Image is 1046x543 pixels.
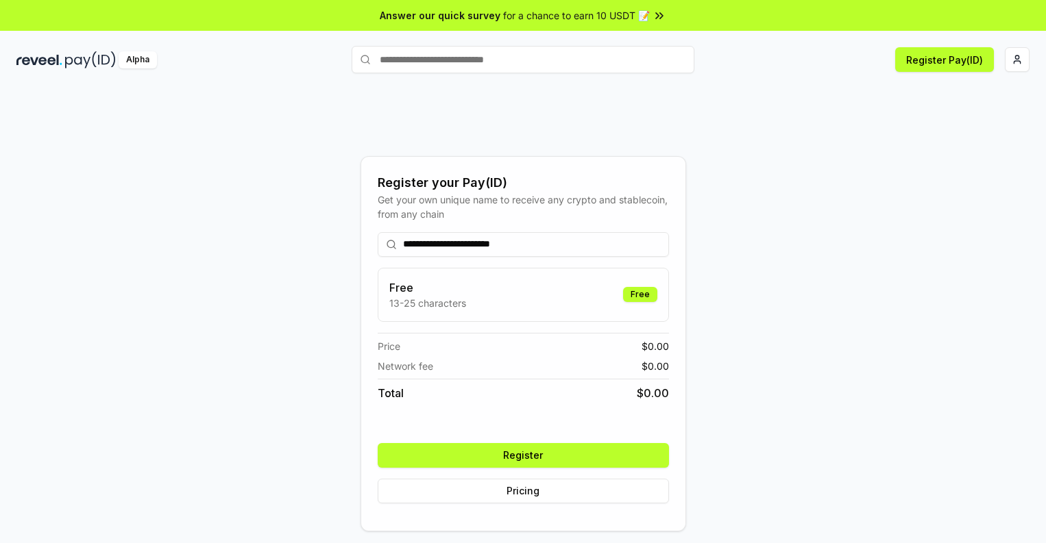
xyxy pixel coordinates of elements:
[503,8,650,23] span: for a chance to earn 10 USDT 📝
[378,339,400,353] span: Price
[389,296,466,310] p: 13-25 characters
[378,443,669,468] button: Register
[119,51,157,68] div: Alpha
[378,385,404,401] span: Total
[378,479,669,503] button: Pricing
[389,279,466,296] h3: Free
[65,51,116,68] img: pay_id
[378,192,669,221] div: Get your own unique name to receive any crypto and stablecoin, from any chain
[623,287,657,302] div: Free
[16,51,62,68] img: reveel_dark
[378,173,669,192] div: Register your Pay(ID)
[378,359,433,373] span: Network fee
[642,359,669,373] span: $ 0.00
[380,8,500,23] span: Answer our quick survey
[895,47,994,72] button: Register Pay(ID)
[642,339,669,353] span: $ 0.00
[637,385,669,401] span: $ 0.00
